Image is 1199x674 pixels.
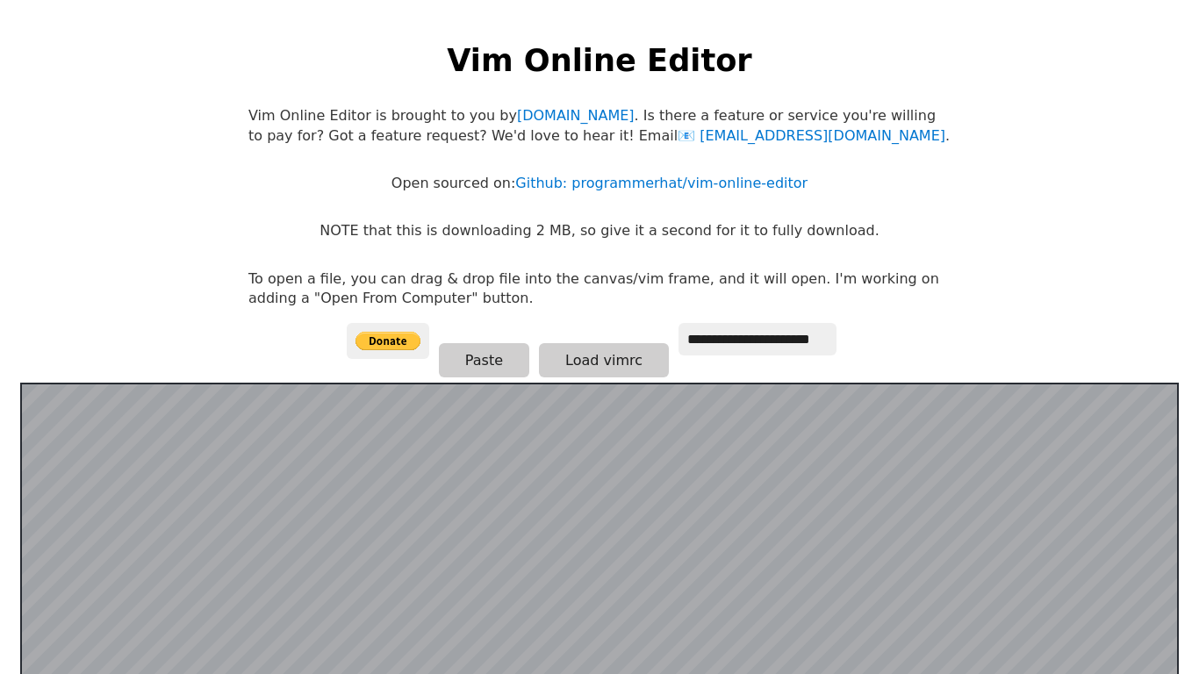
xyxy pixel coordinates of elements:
a: [EMAIL_ADDRESS][DOMAIN_NAME] [678,127,945,144]
button: Load vimrc [539,343,669,377]
h1: Vim Online Editor [447,39,751,82]
p: NOTE that this is downloading 2 MB, so give it a second for it to fully download. [319,221,879,240]
button: Paste [439,343,529,377]
p: Vim Online Editor is brought to you by . Is there a feature or service you're willing to pay for?... [248,106,951,146]
p: Open sourced on: [391,174,808,193]
p: To open a file, you can drag & drop file into the canvas/vim frame, and it will open. I'm working... [248,269,951,309]
a: Github: programmerhat/vim-online-editor [515,175,808,191]
a: [DOMAIN_NAME] [517,107,635,124]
